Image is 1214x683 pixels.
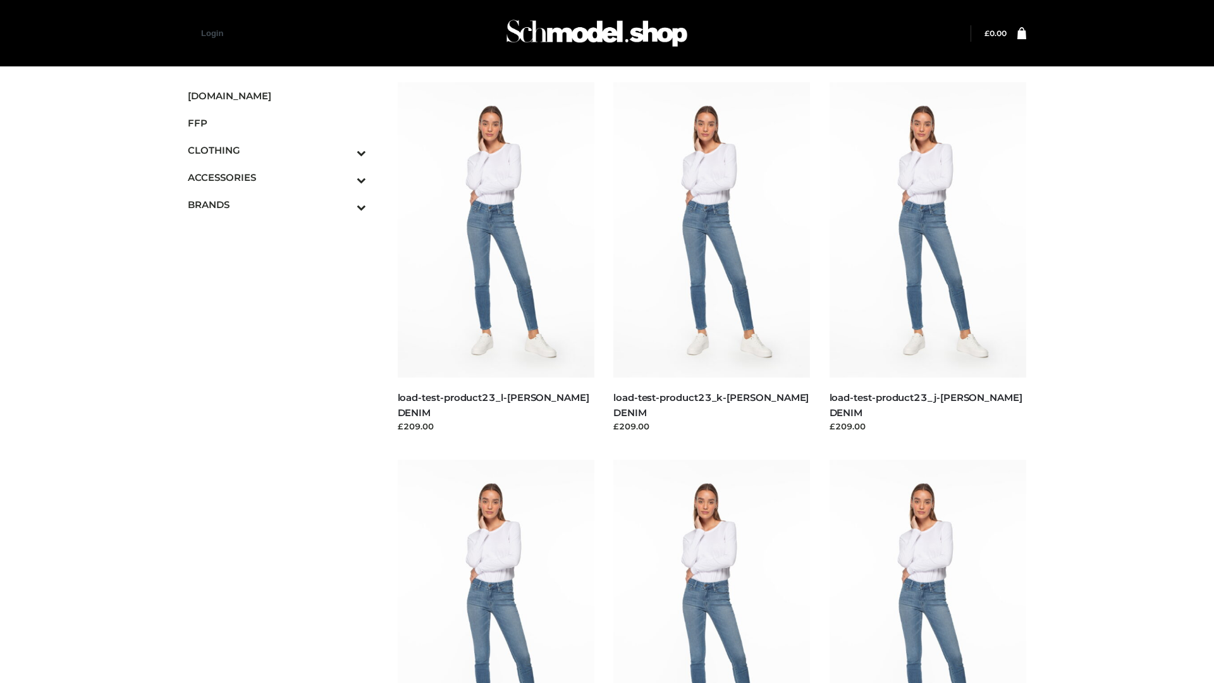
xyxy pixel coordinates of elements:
span: [DOMAIN_NAME] [188,89,366,103]
span: FFP [188,116,366,130]
a: [DOMAIN_NAME] [188,82,366,109]
div: £209.00 [613,420,811,433]
a: Login [201,28,223,38]
a: load-test-product23_k-[PERSON_NAME] DENIM [613,391,809,418]
a: BRANDSToggle Submenu [188,191,366,218]
img: Schmodel Admin 964 [502,8,692,58]
span: CLOTHING [188,143,366,157]
button: Toggle Submenu [322,164,366,191]
span: £ [984,28,990,38]
button: Toggle Submenu [322,191,366,218]
a: £0.00 [984,28,1007,38]
a: ACCESSORIESToggle Submenu [188,164,366,191]
a: FFP [188,109,366,137]
a: load-test-product23_l-[PERSON_NAME] DENIM [398,391,589,418]
button: Toggle Submenu [322,137,366,164]
span: BRANDS [188,197,366,212]
bdi: 0.00 [984,28,1007,38]
div: £209.00 [830,420,1027,433]
div: £209.00 [398,420,595,433]
a: load-test-product23_j-[PERSON_NAME] DENIM [830,391,1022,418]
span: ACCESSORIES [188,170,366,185]
a: CLOTHINGToggle Submenu [188,137,366,164]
